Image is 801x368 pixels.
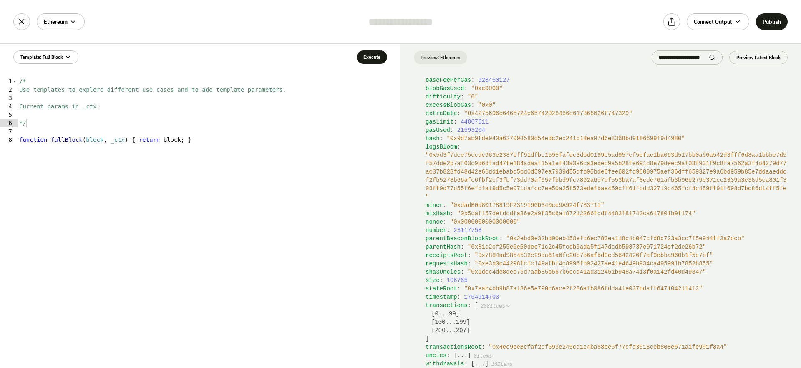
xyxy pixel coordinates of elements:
[475,260,713,267] span: " 0xe3b0c44298fc1c149afbf4c8996fb92427ae41e4649b934ca495991b7852b855 "
[426,219,443,225] span: nonce
[456,310,459,317] span: ]
[426,77,471,83] span: baseFeePerGas
[471,360,474,367] span: [
[426,268,788,276] div: :
[468,269,706,275] span: " 0x1dcc4de8dec75d7aab85b567b6ccd41ad312451b948a7413f0a142fd40d49347 "
[435,326,466,335] button: 200...207
[446,277,467,284] span: 106765
[457,127,485,134] span: 21593204
[431,319,435,325] span: [
[468,352,471,359] span: ]
[481,303,505,309] span: 208 Items
[426,218,788,226] div: :
[466,319,470,325] span: ]
[37,13,85,30] button: Ethereum
[475,302,478,309] span: [
[426,276,788,285] div: :
[426,144,457,150] span: logsBloom
[461,118,489,125] span: 44867611
[426,244,461,250] span: parentHash
[426,260,468,267] span: requestsHash
[468,244,706,250] span: " 0x81c2cf255e6e60dee71c2c45fccb0ada5f147dcdb598737e071724ef2de26b72 "
[426,134,788,143] div: :
[357,50,387,64] button: Execute
[457,351,468,360] button: ...
[435,318,466,326] button: 100...199
[687,13,749,30] button: Connect Output
[426,252,468,259] span: receiptsRoot
[426,126,788,134] div: :
[464,285,702,292] span: " 0x7eab4bb9b87a186e5e790c6ace2f286afb086fdda41e037bdaff647104211412 "
[426,260,788,268] div: :
[471,85,503,92] span: " 0xc0000 "
[729,51,788,64] button: Preview Latest Block
[13,50,78,64] button: Template: Full Block
[426,335,429,342] span: ]
[478,102,496,108] span: " 0x0 "
[426,352,446,359] span: uncles
[426,110,457,117] span: extraData
[426,84,788,93] div: :
[426,343,788,351] div: :
[426,118,453,125] span: gasLimit
[431,327,435,334] span: [
[426,227,446,234] span: number
[431,310,435,317] span: [
[466,327,470,334] span: ]
[464,294,499,300] span: 1754914703
[485,360,489,367] span: ]
[426,235,499,242] span: parentBeaconBlockRoot
[450,202,605,209] span: " 0xdadB0d80178819F2319190D340ce9A924f783711 "
[426,143,788,201] div: :
[426,269,461,275] span: sha3Uncles
[426,301,788,343] div: :
[426,127,450,134] span: gasUsed
[426,76,788,84] div: :
[426,101,788,109] div: :
[464,110,632,117] span: " 0x4275696c6465724e65742028466c617368626f747329 "
[426,102,471,108] span: excessBlobGas
[426,344,481,350] span: transactionsRoot
[426,135,440,142] span: hash
[426,277,440,284] span: size
[457,210,695,217] span: " 0x5daf157defdcdfa36e2a9f35c6a187212266fcdf4483f81743ca617801b9f174 "
[426,210,450,217] span: mixHash
[13,77,17,86] span: Toggle code folding, rows 1 through 6
[426,118,788,126] div: :
[426,209,788,218] div: :
[756,13,788,30] button: Publish
[426,360,464,367] span: withdrawals
[20,54,63,60] span: Template: Full Block
[426,93,788,101] div: :
[694,18,732,26] span: Connect Output
[446,135,685,142] span: " 0x9d7ab9fde940a627093580d54edc2ec241b18ea97d6e8368bd9186699f9d4980 "
[426,226,788,234] div: :
[426,293,788,301] div: :
[468,93,478,100] span: " 0 "
[426,152,786,200] span: " 0x5d3f7dce75dcdc963e2387bff91dfbc1595fafdc3dbd0199c5ad957cf5efae1ba093d517bb0a66a542d3fff6d8aa1...
[426,85,464,92] span: blobGasUsed
[426,360,788,368] div: :
[426,285,457,292] span: stateRoot
[475,360,485,368] button: ...
[426,351,788,360] div: :
[426,243,788,251] div: :
[426,93,461,100] span: difficulty
[435,310,456,318] button: 0...99
[426,294,457,300] span: timestamp
[475,252,713,259] span: " 0x7884ad9854532c29da61a6fe20b7b6afbd0cd5642426f7af9ebba960b1f5e7bf "
[489,344,727,350] span: " 0x4ec9ee8cfaf2cf693e245cd1c4ba68ee5f77cfd3518ceb808e671a1fe991f8a4 "
[426,109,788,118] div: :
[44,18,68,26] span: Ethereum
[426,202,443,209] span: miner
[426,302,468,309] span: transactions
[453,352,457,359] span: [
[506,235,744,242] span: " 0x2ebd0e32bd00eb458efc6ec783ea118c4b047cfd8c723a3cc7f5e944ff3a7dcb "
[426,234,788,243] div: :
[450,219,520,225] span: " 0x0000000000000000 "
[426,285,788,293] div: :
[453,227,481,234] span: 23117758
[491,362,512,368] span: 16 Items
[426,201,788,209] div: :
[474,353,492,359] span: 0 Items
